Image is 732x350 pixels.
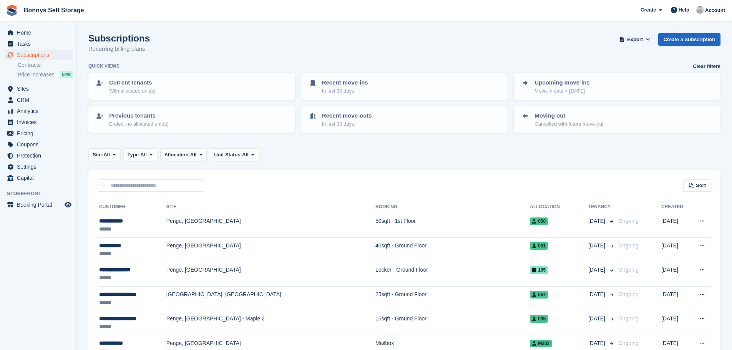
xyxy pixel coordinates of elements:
[375,262,530,287] td: Locker - Ground Floor
[166,262,375,287] td: Penge, [GEOGRAPHIC_DATA]
[588,290,607,299] span: [DATE]
[618,33,652,46] button: Export
[679,6,689,14] span: Help
[18,70,73,79] a: Price increases NEW
[530,242,548,250] span: 001
[103,151,110,159] span: All
[109,78,156,87] p: Current tenants
[627,36,643,43] span: Export
[190,151,197,159] span: All
[166,311,375,335] td: Penge, [GEOGRAPHIC_DATA] - Maple 2
[210,148,259,161] button: Unit Status: All
[4,199,73,210] a: menu
[88,33,150,43] h1: Subscriptions
[17,139,63,150] span: Coupons
[17,95,63,105] span: CRM
[88,45,150,53] p: Recurring billing plans
[4,161,73,172] a: menu
[123,148,157,161] button: Type: All
[166,201,375,213] th: Site
[166,286,375,311] td: [GEOGRAPHIC_DATA], [GEOGRAPHIC_DATA]
[661,237,690,262] td: [DATE]
[140,151,147,159] span: All
[515,74,720,99] a: Upcoming move-ins Move-in date > [DATE]
[109,87,156,95] p: With allocated unit(s)
[128,151,141,159] span: Type:
[530,340,552,347] span: M202
[534,111,603,120] p: Moving out
[17,199,63,210] span: Booking Portal
[534,120,603,128] p: Cancelled with future move-out
[661,201,690,213] th: Created
[17,50,63,60] span: Subscriptions
[88,63,120,70] h6: Quick views
[109,120,169,128] p: Ended, no allocated unit(s)
[661,311,690,335] td: [DATE]
[696,6,704,14] img: James Bonny
[322,120,372,128] p: In last 30 days
[60,71,73,78] div: NEW
[88,148,120,161] button: Site: All
[166,213,375,238] td: Penge, [GEOGRAPHIC_DATA]
[4,50,73,60] a: menu
[661,213,690,238] td: [DATE]
[17,173,63,183] span: Capital
[89,74,294,99] a: Current tenants With allocated unit(s)
[588,339,607,347] span: [DATE]
[375,201,530,213] th: Booking
[160,148,207,161] button: Allocation: All
[693,63,720,70] a: Clear filters
[588,266,607,274] span: [DATE]
[63,200,73,209] a: Preview store
[17,117,63,128] span: Invoices
[322,87,368,95] p: In last 30 days
[618,242,639,249] span: Ongoing
[618,218,639,224] span: Ongoing
[166,237,375,262] td: Penge, [GEOGRAPHIC_DATA]
[4,117,73,128] a: menu
[618,315,639,322] span: Ongoing
[214,151,242,159] span: Unit Status:
[93,151,103,159] span: Site:
[242,151,249,159] span: All
[515,107,720,132] a: Moving out Cancelled with future move-out
[658,33,720,46] a: Create a Subscription
[530,201,588,213] th: Allocation
[322,111,372,120] p: Recent move-outs
[4,139,73,150] a: menu
[17,27,63,38] span: Home
[4,106,73,116] a: menu
[4,173,73,183] a: menu
[17,106,63,116] span: Analytics
[17,128,63,139] span: Pricing
[618,291,639,297] span: Ongoing
[4,95,73,105] a: menu
[696,182,706,189] span: Sort
[98,201,166,213] th: Customer
[588,217,607,225] span: [DATE]
[4,83,73,94] a: menu
[588,242,607,250] span: [DATE]
[618,267,639,273] span: Ongoing
[4,27,73,38] a: menu
[661,262,690,287] td: [DATE]
[375,311,530,335] td: 15sqft - Ground Floor
[534,87,589,95] p: Move-in date > [DATE]
[302,74,507,99] a: Recent move-ins In last 30 days
[375,286,530,311] td: 25sqft - Ground Floor
[6,5,18,16] img: stora-icon-8386f47178a22dfd0bd8f6a31ec36ba5ce8667c1dd55bd0f319d3a0aa187defe.svg
[18,61,73,69] a: Contracts
[7,190,76,197] span: Storefront
[89,107,294,132] a: Previous tenants Ended, no allocated unit(s)
[17,150,63,161] span: Protection
[109,111,169,120] p: Previous tenants
[641,6,656,14] span: Create
[4,38,73,49] a: menu
[375,213,530,238] td: 50sqft - 1st Floor
[18,71,55,78] span: Price increases
[588,315,607,323] span: [DATE]
[17,83,63,94] span: Sites
[530,217,548,225] span: 050
[661,286,690,311] td: [DATE]
[530,266,548,274] span: 105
